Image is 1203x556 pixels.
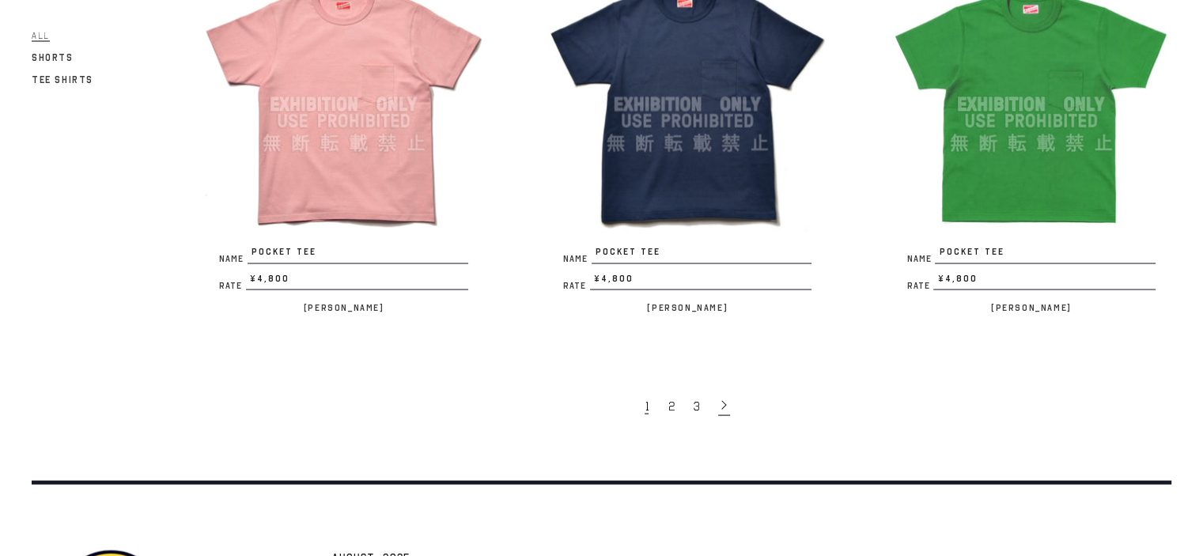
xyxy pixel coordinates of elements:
[203,298,484,317] p: [PERSON_NAME]
[906,255,935,263] span: Name
[32,51,74,62] span: Shorts
[668,399,674,414] span: 2
[592,245,812,264] span: POCKET TEE
[891,298,1171,317] p: [PERSON_NAME]
[693,399,699,414] span: 3
[933,272,1156,291] span: ¥4,800
[590,272,812,291] span: ¥4,800
[906,282,933,290] span: Rate
[219,255,248,263] span: Name
[246,272,468,291] span: ¥4,800
[219,282,246,290] span: Rate
[547,298,828,317] p: [PERSON_NAME]
[32,25,50,44] a: All
[248,245,468,264] span: POCKET TEE
[685,389,710,422] a: 3
[563,282,590,290] span: Rate
[935,245,1156,264] span: POCKET TEE
[32,47,74,66] a: Shorts
[32,74,93,85] span: Tee Shirts
[32,29,50,41] span: All
[563,255,592,263] span: Name
[32,70,93,89] a: Tee Shirts
[645,399,649,414] span: 1
[660,389,685,422] a: 2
